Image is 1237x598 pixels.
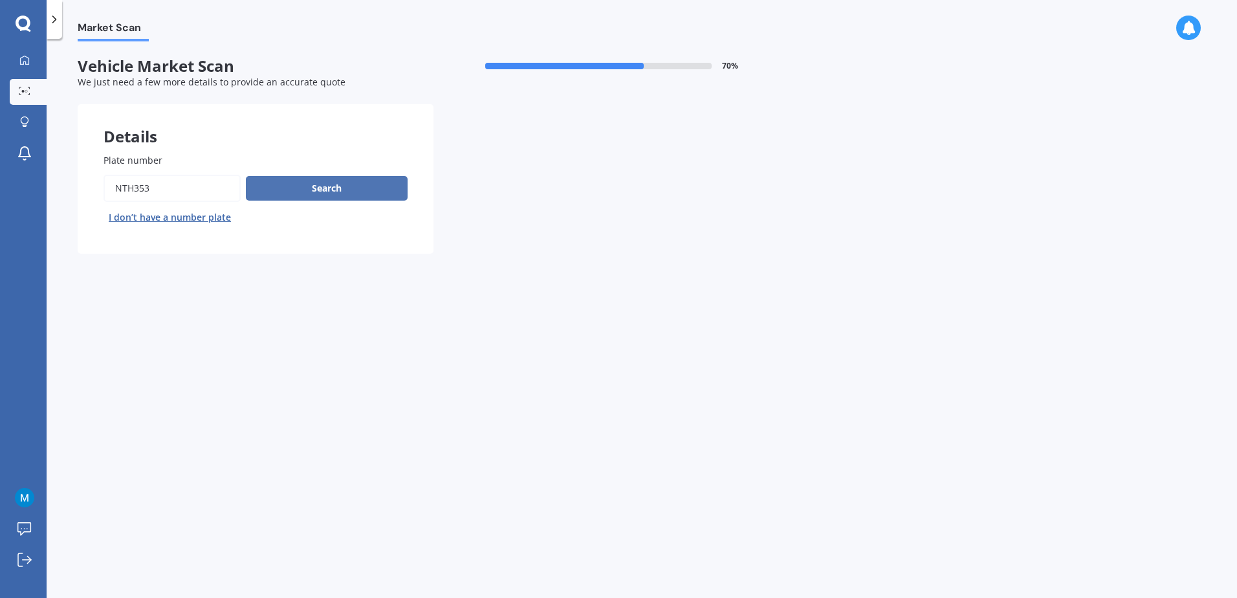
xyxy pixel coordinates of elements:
[78,21,149,39] span: Market Scan
[78,57,433,76] span: Vehicle Market Scan
[104,175,241,202] input: Enter plate number
[246,176,408,201] button: Search
[104,154,162,166] span: Plate number
[15,488,34,507] img: ACg8ocKq4y0MFIiOuCI8xbfFRFRzcyMitbiL2fvjkwJlVuC2asSgvg=s96-c
[722,61,738,71] span: 70 %
[104,207,236,228] button: I don’t have a number plate
[78,104,433,143] div: Details
[78,76,345,88] span: We just need a few more details to provide an accurate quote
